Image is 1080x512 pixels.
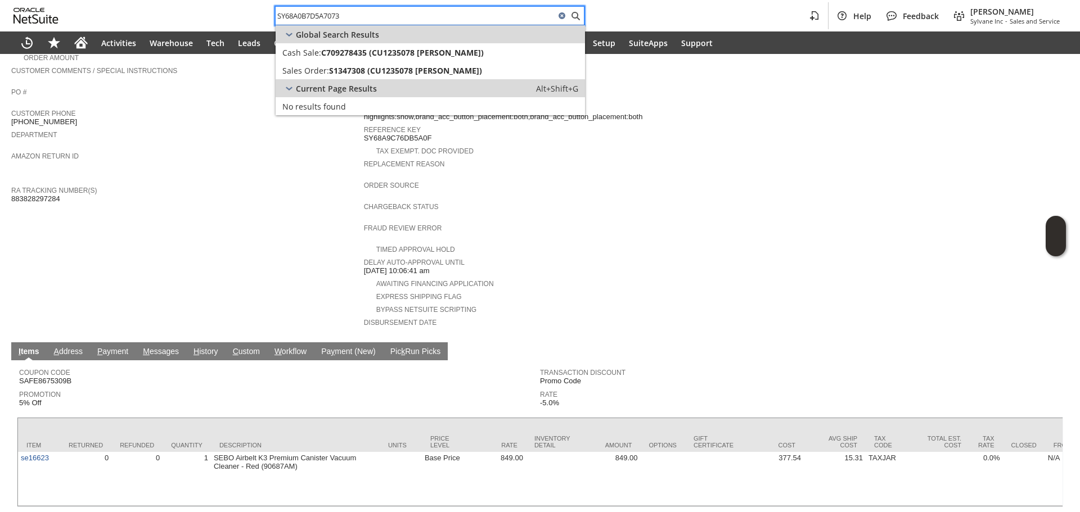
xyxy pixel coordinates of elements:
[143,347,150,356] span: M
[364,160,445,168] a: Replacement reason
[163,452,211,506] td: 1
[376,306,476,314] a: Bypass NetSuite Scripting
[422,452,464,506] td: Base Price
[47,36,61,49] svg: Shortcuts
[238,38,260,48] span: Leads
[11,131,57,139] a: Department
[19,369,70,377] a: Coupon Code
[11,117,77,126] span: [PHONE_NUMBER]
[534,435,570,448] div: Inventory Detail
[233,347,238,356] span: C
[430,435,456,448] div: Price Level
[67,31,94,54] a: Home
[40,31,67,54] div: Shortcuts
[11,110,75,117] a: Customer Phone
[364,203,439,211] a: Chargeback Status
[206,38,224,48] span: Tech
[276,9,555,22] input: Search
[11,194,60,203] span: 883828297284
[60,452,111,506] td: 0
[364,182,419,189] a: Order Source
[19,398,42,407] span: 5% Off
[540,369,625,377] a: Transaction Discount
[24,54,79,62] a: Order Amount
[231,31,267,54] a: Leads
[69,442,103,448] div: Returned
[11,67,177,75] a: Customer Comments / Special Instructions
[629,38,668,48] span: SuiteApps
[586,31,622,54] a: Setup
[1046,237,1066,257] span: Oracle Guided Learning Widget. To move around, please hold and drag
[903,11,939,21] span: Feedback
[13,31,40,54] a: Recent Records
[120,442,154,448] div: Refunded
[401,347,405,356] span: k
[230,347,263,357] a: Custom
[364,319,437,327] a: Disbursement Date
[19,377,71,386] span: SAFE8675309B
[970,452,1003,506] td: 0.0%
[97,347,102,356] span: P
[978,435,994,448] div: Tax Rate
[11,88,26,96] a: PO #
[866,452,908,506] td: TAXJAR
[26,442,52,448] div: Item
[20,36,34,49] svg: Recent Records
[274,38,328,48] span: Opportunities
[267,31,335,54] a: Opportunities
[376,293,462,301] a: Express Shipping Flag
[272,347,309,357] a: Workflow
[1005,17,1007,25] span: -
[19,391,61,398] a: Promotion
[970,17,1003,25] span: Sylvane Inc
[74,36,88,49] svg: Home
[853,11,871,21] span: Help
[587,442,632,448] div: Amount
[569,9,582,22] svg: Search
[16,347,42,357] a: Items
[111,452,163,506] td: 0
[376,147,474,155] a: Tax Exempt. Doc Provided
[321,47,484,58] span: C709278435 (CU1235078 [PERSON_NAME])
[171,442,202,448] div: Quantity
[916,435,961,448] div: Total Est. Cost
[536,83,578,94] span: Alt+Shift+G
[694,435,733,448] div: Gift Certificate
[94,347,131,357] a: Payment
[143,31,200,54] a: Warehouse
[376,246,455,253] a: Timed Approval Hold
[804,452,866,506] td: 15.31
[622,31,674,54] a: SuiteApps
[282,65,329,76] span: Sales Order:
[540,377,581,386] span: Promo Code
[1046,216,1066,256] iframe: Click here to launch Oracle Guided Learning Help Panel
[464,452,526,506] td: 849.00
[364,259,465,266] a: Delay Auto-Approval Until
[276,61,585,79] a: Sales Order:S1347308 (CU1235078 [PERSON_NAME])Edit:
[191,347,221,357] a: History
[296,83,377,94] span: Current Page Results
[874,435,899,448] div: Tax Code
[540,391,557,398] a: Rate
[274,347,282,356] span: W
[11,152,79,160] a: Amazon Return ID
[540,398,559,407] span: -5.0%
[1010,17,1060,25] span: Sales and Service
[51,347,85,357] a: Address
[200,31,231,54] a: Tech
[593,38,615,48] span: Setup
[578,452,640,506] td: 849.00
[364,134,432,143] span: SY68A9C76DB5A0F
[54,347,59,356] span: A
[21,454,49,462] a: se16623
[750,442,795,448] div: Cost
[364,266,430,275] span: [DATE] 10:06:41 am
[296,29,379,40] span: Global Search Results
[276,97,585,115] a: No results found
[11,187,97,194] a: RA Tracking Number(s)
[94,31,143,54] a: Activities
[1048,345,1062,358] a: Unrolled view on
[364,126,421,134] a: Reference Key
[681,38,713,48] span: Support
[364,224,442,232] a: Fraud Review Error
